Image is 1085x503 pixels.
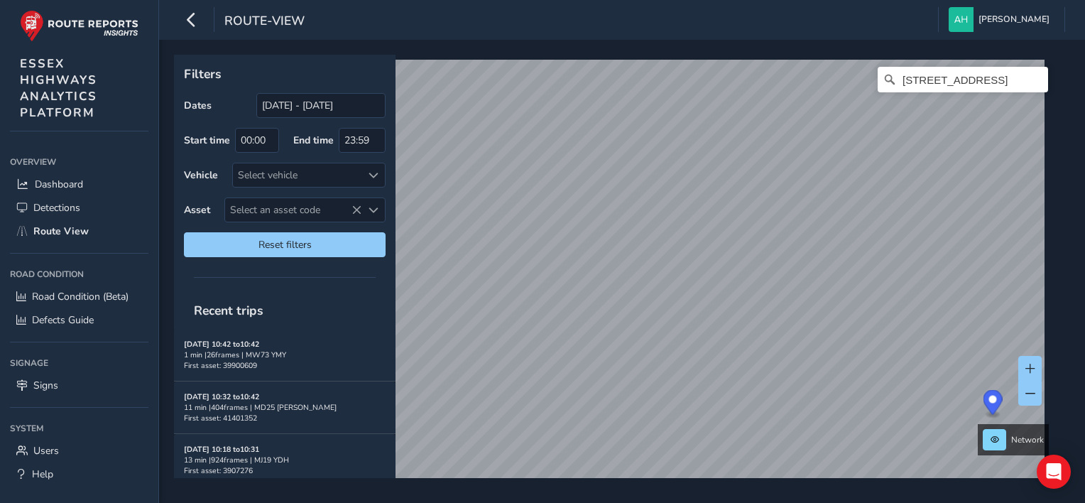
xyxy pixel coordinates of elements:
img: diamond-layout [949,7,974,32]
img: rr logo [20,10,138,42]
span: Users [33,444,59,458]
span: First asset: 3907276 [184,465,253,476]
span: Dashboard [35,178,83,191]
canvas: Map [179,60,1045,494]
div: System [10,418,148,439]
div: Overview [10,151,148,173]
label: Start time [184,134,230,147]
span: [PERSON_NAME] [978,7,1049,32]
a: Route View [10,220,148,243]
label: Vehicle [184,168,218,182]
span: route-view [224,12,305,32]
button: Reset filters [184,232,386,257]
p: Filters [184,65,386,83]
label: End time [293,134,334,147]
a: Help [10,463,148,486]
div: 13 min | 924 frames | MJ19 YDH [184,455,386,465]
span: Reset filters [195,238,375,251]
span: Road Condition (Beta) [32,290,129,303]
span: Network [1011,434,1044,445]
a: Detections [10,196,148,220]
button: [PERSON_NAME] [949,7,1054,32]
a: Road Condition (Beta) [10,285,148,308]
a: Users [10,439,148,463]
input: Search [878,67,1048,92]
strong: [DATE] 10:42 to 10:42 [184,339,259,350]
span: First asset: 41401352 [184,413,257,423]
strong: [DATE] 10:32 to 10:42 [184,391,259,402]
a: Defects Guide [10,308,148,332]
span: Signs [33,379,58,392]
div: Select an asset code [361,198,385,222]
span: First asset: 39900609 [184,360,257,371]
div: Open Intercom Messenger [1037,455,1071,489]
a: Dashboard [10,173,148,196]
span: Help [32,467,53,481]
span: Defects Guide [32,313,94,327]
span: Detections [33,201,80,215]
label: Dates [184,99,212,112]
span: Route View [33,225,89,238]
div: Road Condition [10,264,148,285]
span: Select an asset code [225,198,361,222]
span: ESSEX HIGHWAYS ANALYTICS PLATFORM [20,55,97,121]
span: Recent trips [184,292,273,329]
a: Signs [10,374,148,397]
strong: [DATE] 10:18 to 10:31 [184,444,259,455]
div: Map marker [983,390,1003,419]
div: 1 min | 26 frames | MW73 YMY [184,350,386,360]
label: Asset [184,203,210,217]
div: Signage [10,352,148,374]
div: Select vehicle [233,163,361,187]
div: 11 min | 404 frames | MD25 [PERSON_NAME] [184,402,386,413]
